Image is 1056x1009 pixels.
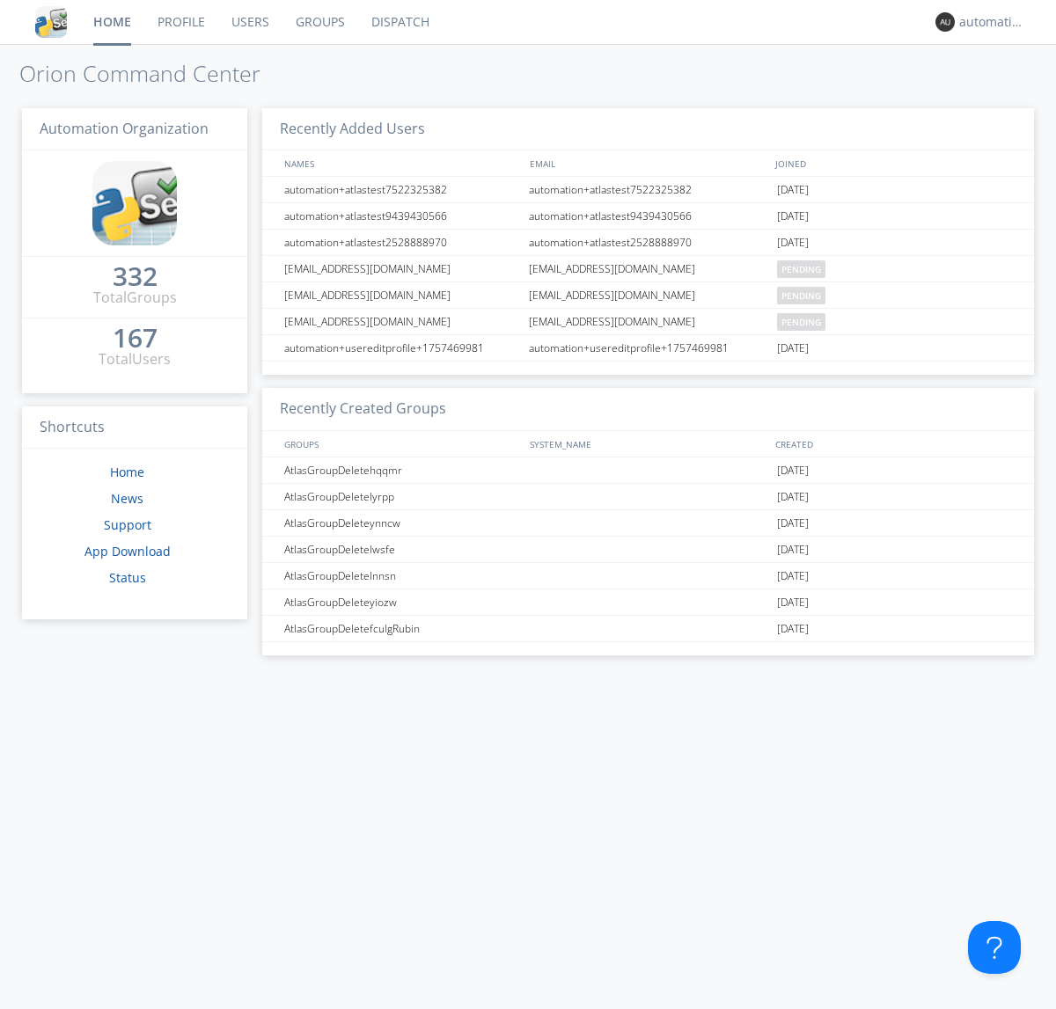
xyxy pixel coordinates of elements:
div: SYSTEM_NAME [525,431,771,457]
h3: Recently Created Groups [262,388,1034,431]
div: automation+atlas0003 [959,13,1025,31]
span: [DATE] [777,177,809,203]
a: [EMAIL_ADDRESS][DOMAIN_NAME][EMAIL_ADDRESS][DOMAIN_NAME]pending [262,282,1034,309]
span: pending [777,287,825,304]
img: cddb5a64eb264b2086981ab96f4c1ba7 [92,161,177,245]
a: AtlasGroupDeletehqqmr[DATE] [262,457,1034,484]
div: [EMAIL_ADDRESS][DOMAIN_NAME] [280,309,524,334]
div: AtlasGroupDeletelyrpp [280,484,524,509]
a: 332 [113,267,158,288]
span: [DATE] [777,484,809,510]
span: [DATE] [777,230,809,256]
a: AtlasGroupDeletelnnsn[DATE] [262,563,1034,589]
span: [DATE] [777,335,809,362]
span: [DATE] [777,563,809,589]
a: automation+atlastest2528888970automation+atlastest2528888970[DATE] [262,230,1034,256]
div: [EMAIL_ADDRESS][DOMAIN_NAME] [524,282,773,308]
div: automation+usereditprofile+1757469981 [280,335,524,361]
div: [EMAIL_ADDRESS][DOMAIN_NAME] [280,282,524,308]
h3: Recently Added Users [262,108,1034,151]
a: Status [109,569,146,586]
span: [DATE] [777,589,809,616]
a: AtlasGroupDeleteyiozw[DATE] [262,589,1034,616]
span: pending [777,313,825,331]
a: App Download [84,543,171,559]
div: JOINED [771,150,1017,176]
a: Support [104,516,151,533]
a: AtlasGroupDeletelyrpp[DATE] [262,484,1034,510]
span: pending [777,260,825,278]
span: Automation Organization [40,119,209,138]
div: AtlasGroupDeletelwsfe [280,537,524,562]
a: 167 [113,329,158,349]
div: [EMAIL_ADDRESS][DOMAIN_NAME] [524,256,773,281]
div: AtlasGroupDeletelnnsn [280,563,524,589]
div: EMAIL [525,150,771,176]
div: AtlasGroupDeleteyiozw [280,589,524,615]
a: automation+atlastest9439430566automation+atlastest9439430566[DATE] [262,203,1034,230]
div: AtlasGroupDeletehqqmr [280,457,524,483]
a: automation+atlastest7522325382automation+atlastest7522325382[DATE] [262,177,1034,203]
span: [DATE] [777,510,809,537]
a: AtlasGroupDeletefculgRubin[DATE] [262,616,1034,642]
div: AtlasGroupDeleteynncw [280,510,524,536]
div: [EMAIL_ADDRESS][DOMAIN_NAME] [280,256,524,281]
div: GROUPS [280,431,521,457]
div: Total Users [99,349,171,369]
div: [EMAIL_ADDRESS][DOMAIN_NAME] [524,309,773,334]
div: Total Groups [93,288,177,308]
span: [DATE] [777,616,809,642]
div: automation+atlastest2528888970 [524,230,773,255]
a: [EMAIL_ADDRESS][DOMAIN_NAME][EMAIL_ADDRESS][DOMAIN_NAME]pending [262,256,1034,282]
a: AtlasGroupDeleteynncw[DATE] [262,510,1034,537]
div: automation+atlastest2528888970 [280,230,524,255]
a: automation+usereditprofile+1757469981automation+usereditprofile+1757469981[DATE] [262,335,1034,362]
a: News [111,490,143,507]
div: 332 [113,267,158,285]
span: [DATE] [777,203,809,230]
div: automation+usereditprofile+1757469981 [524,335,773,361]
div: 167 [113,329,158,347]
div: automation+atlastest9439430566 [524,203,773,229]
div: CREATED [771,431,1017,457]
div: AtlasGroupDeletefculgRubin [280,616,524,641]
iframe: Toggle Customer Support [968,921,1021,974]
img: 373638.png [935,12,955,32]
a: AtlasGroupDeletelwsfe[DATE] [262,537,1034,563]
div: automation+atlastest7522325382 [524,177,773,202]
div: automation+atlastest9439430566 [280,203,524,229]
img: cddb5a64eb264b2086981ab96f4c1ba7 [35,6,67,38]
a: [EMAIL_ADDRESS][DOMAIN_NAME][EMAIL_ADDRESS][DOMAIN_NAME]pending [262,309,1034,335]
span: [DATE] [777,457,809,484]
span: [DATE] [777,537,809,563]
h3: Shortcuts [22,406,247,450]
a: Home [110,464,144,480]
div: automation+atlastest7522325382 [280,177,524,202]
div: NAMES [280,150,521,176]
